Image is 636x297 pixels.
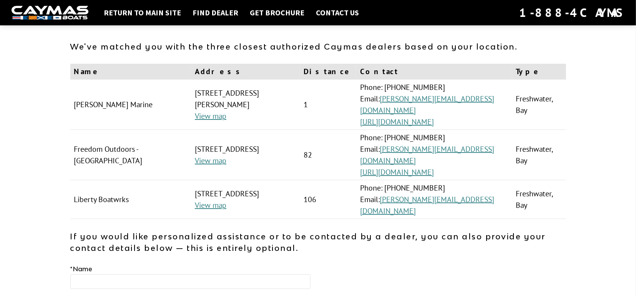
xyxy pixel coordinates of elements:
td: Phone: [PHONE_NUMBER] Email: [356,80,512,130]
td: Phone: [PHONE_NUMBER] Email: [356,180,512,219]
a: View map [195,200,226,210]
td: [STREET_ADDRESS] [191,130,300,180]
th: Name [70,64,191,80]
p: We've matched you with the three closest authorized Caymas dealers based on your location. [70,41,566,52]
label: Name [70,264,93,274]
a: [URL][DOMAIN_NAME] [360,117,434,127]
td: Freshwater, Bay [512,180,566,219]
td: 1 [300,80,356,130]
a: Contact Us [312,8,363,18]
th: Address [191,64,300,80]
td: [STREET_ADDRESS][PERSON_NAME] [191,80,300,130]
th: Contact [356,64,512,80]
a: [URL][DOMAIN_NAME] [360,167,434,177]
a: View map [195,156,226,166]
td: Phone: [PHONE_NUMBER] Email: [356,130,512,180]
a: View map [195,111,226,121]
a: Find Dealer [189,8,242,18]
a: [PERSON_NAME][EMAIL_ADDRESS][DOMAIN_NAME] [360,94,494,115]
td: Freedom Outdoors - [GEOGRAPHIC_DATA] [70,130,191,180]
a: [PERSON_NAME][EMAIL_ADDRESS][DOMAIN_NAME] [360,194,494,216]
td: Liberty Boatwrks [70,180,191,219]
td: [STREET_ADDRESS] [191,180,300,219]
td: [PERSON_NAME] Marine [70,80,191,130]
th: Type [512,64,566,80]
a: [PERSON_NAME][EMAIL_ADDRESS][DOMAIN_NAME] [360,144,494,166]
th: Distance [300,64,356,80]
a: Get Brochure [246,8,308,18]
p: If you would like personalized assistance or to be contacted by a dealer, you can also provide yo... [70,231,566,254]
td: Freshwater, Bay [512,80,566,130]
img: white-logo-c9c8dbefe5ff5ceceb0f0178aa75bf4bb51f6bca0971e226c86eb53dfe498488.png [12,6,88,20]
td: Freshwater, Bay [512,130,566,180]
a: Return to main site [100,8,185,18]
div: 1-888-4CAYMAS [519,4,624,21]
td: 106 [300,180,356,219]
td: 82 [300,130,356,180]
